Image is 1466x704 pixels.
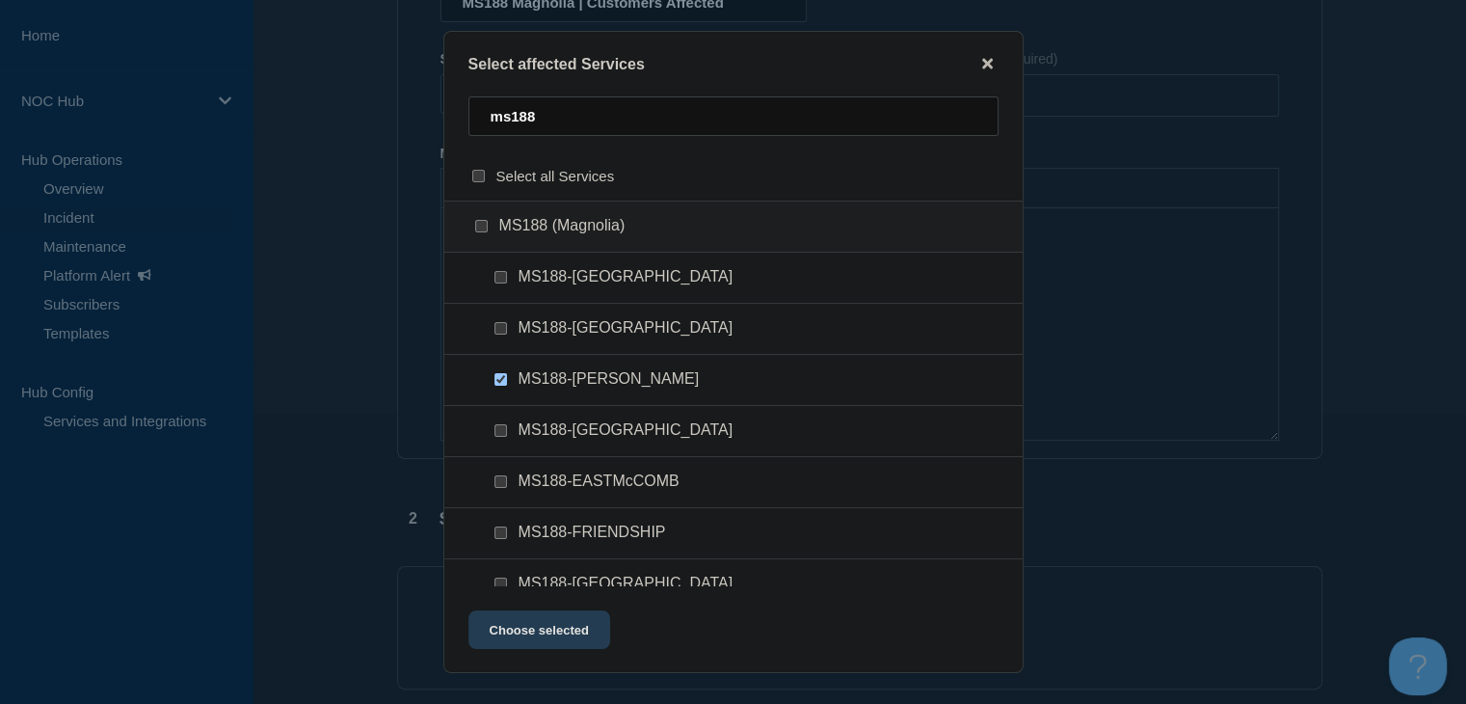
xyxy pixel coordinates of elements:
div: Select affected Services [444,55,1023,73]
div: MS188 (Magnolia) [444,201,1023,253]
input: select all checkbox [472,170,485,182]
input: MS188-FRIENDSHIP checkbox [494,527,507,539]
button: close button [976,55,999,73]
span: MS188-[GEOGRAPHIC_DATA] [519,319,733,338]
span: MS188-EASTMcCOMB [519,473,680,492]
button: Choose selected [468,610,610,649]
span: MS188-[GEOGRAPHIC_DATA] [519,575,733,594]
span: Select all Services [496,168,615,184]
input: MS188 (Magnolia) checkbox [475,220,488,232]
input: MS188-EASTMcCOMB checkbox [494,475,507,488]
input: MS188-EASTLINCOLN checkbox [494,424,507,437]
input: MS188-BROOKHAVEN checkbox [494,322,507,335]
input: MS188-ARLINGTON checkbox [494,271,507,284]
span: MS188-[GEOGRAPHIC_DATA] [519,268,733,287]
span: MS188-[PERSON_NAME] [519,370,700,390]
input: MS188-GILLSBURG checkbox [494,578,507,590]
input: MS188-DEXTER checkbox [494,373,507,386]
input: Search [468,96,999,136]
span: MS188-[GEOGRAPHIC_DATA] [519,421,733,441]
span: MS188-FRIENDSHIP [519,524,666,543]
